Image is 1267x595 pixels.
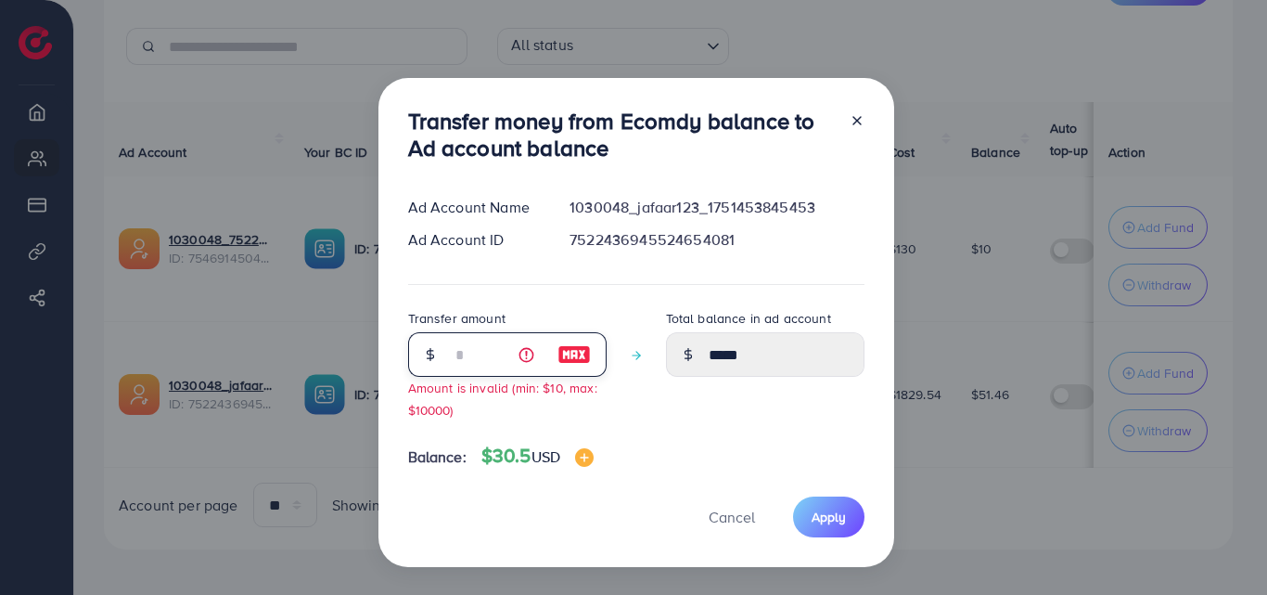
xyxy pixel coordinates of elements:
div: 1030048_jafaar123_1751453845453 [555,197,878,218]
span: Apply [812,508,846,526]
h3: Transfer money from Ecomdy balance to Ad account balance [408,108,835,162]
img: image [557,343,591,366]
label: Total balance in ad account [666,309,831,328]
div: 7522436945524654081 [555,229,878,251]
div: Ad Account Name [393,197,556,218]
span: USD [531,446,560,467]
h4: $30.5 [481,445,594,468]
iframe: Chat [1188,511,1253,581]
button: Cancel [685,497,778,537]
div: Ad Account ID [393,229,556,251]
span: Balance: [408,446,467,468]
button: Apply [793,497,864,537]
img: image [575,448,594,467]
label: Transfer amount [408,309,506,328]
small: Amount is invalid (min: $10, max: $10000) [408,379,597,418]
span: Cancel [709,507,755,527]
